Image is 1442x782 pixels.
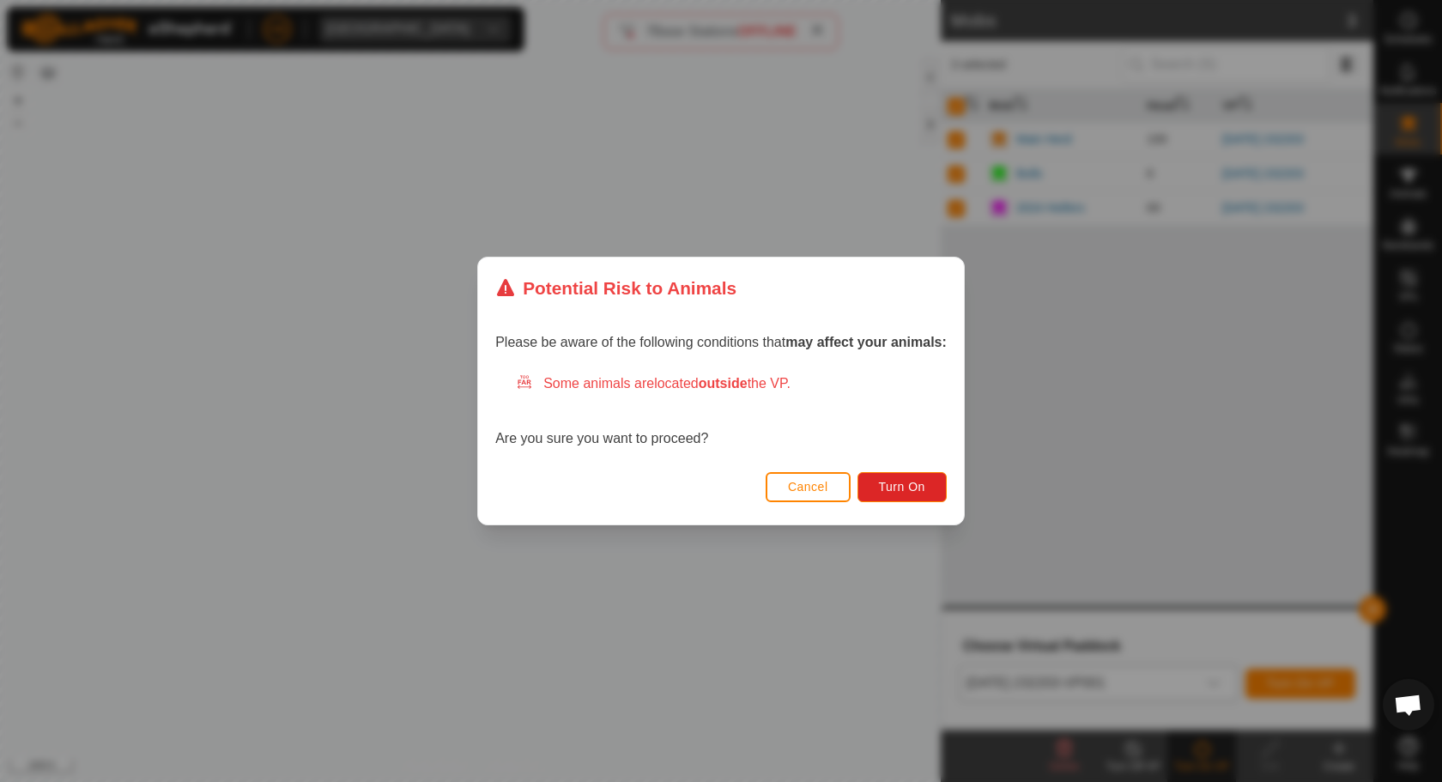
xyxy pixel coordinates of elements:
span: Turn On [879,480,925,494]
strong: may affect your animals: [785,335,947,349]
span: Cancel [788,480,828,494]
div: Are you sure you want to proceed? [495,373,947,449]
div: Some animals are [516,373,947,394]
div: Potential Risk to Animals [495,275,736,301]
div: Open chat [1383,679,1434,730]
button: Cancel [766,472,851,502]
span: located the VP. [654,376,791,391]
span: Please be aware of the following conditions that [495,335,947,349]
button: Turn On [857,472,947,502]
strong: outside [699,376,748,391]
